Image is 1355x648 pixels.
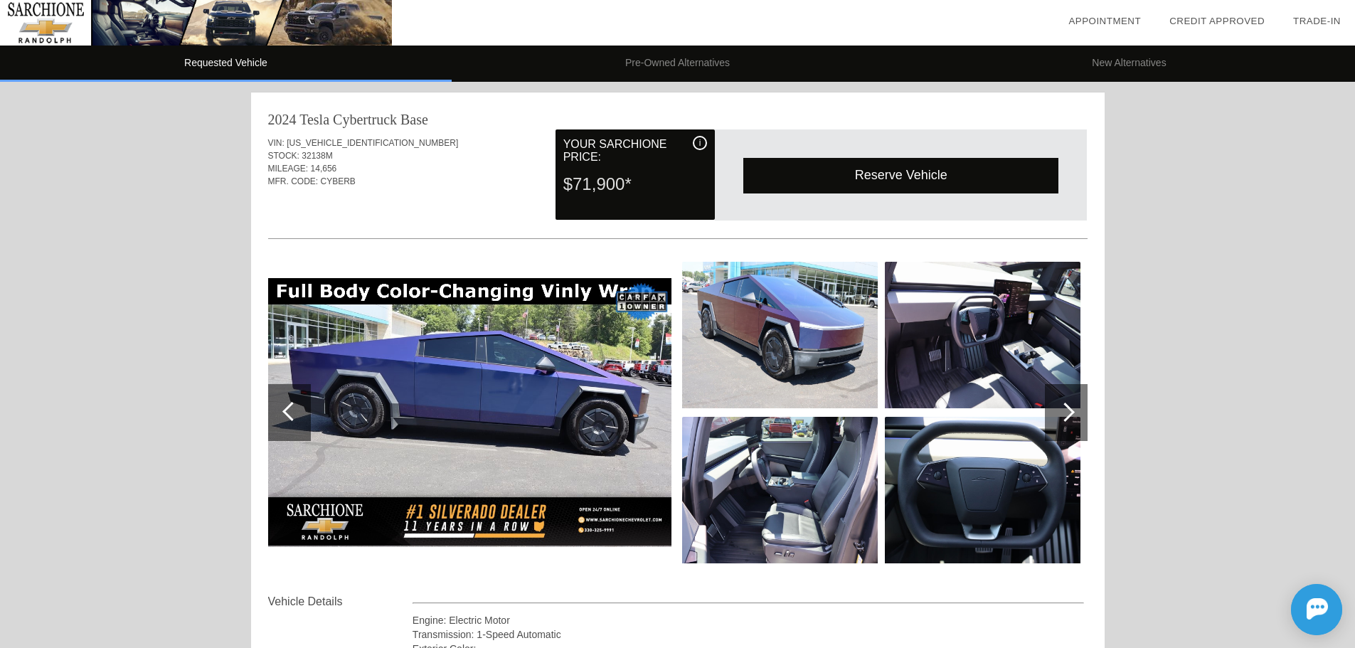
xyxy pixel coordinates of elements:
[311,164,337,174] span: 14,656
[400,110,428,129] div: Base
[413,613,1085,627] div: Engine: Electric Motor
[302,151,332,161] span: 32138M
[268,138,285,148] span: VIN:
[1227,571,1355,648] iframe: Chat Assistance
[682,417,878,563] img: image.aspx
[1169,16,1265,26] a: Credit Approved
[885,417,1080,563] img: image.aspx
[268,176,319,186] span: MFR. CODE:
[1293,16,1341,26] a: Trade-In
[268,151,299,161] span: STOCK:
[268,196,1088,219] div: Quoted on [DATE] 3:46:00 PM
[268,278,671,547] img: image.aspx
[903,46,1355,82] li: New Alternatives
[1068,16,1141,26] a: Appointment
[885,262,1080,408] img: image.aspx
[321,176,356,186] span: CYBERB
[563,136,707,166] div: Your Sarchione Price:
[682,262,878,408] img: image.aspx
[268,110,398,129] div: 2024 Tesla Cybertruck
[268,164,309,174] span: MILEAGE:
[743,158,1058,193] div: Reserve Vehicle
[287,138,458,148] span: [US_VEHICLE_IDENTIFICATION_NUMBER]
[699,138,701,148] span: i
[452,46,903,82] li: Pre-Owned Alternatives
[268,593,413,610] div: Vehicle Details
[563,166,707,203] div: $71,900*
[413,627,1085,642] div: Transmission: 1-Speed Automatic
